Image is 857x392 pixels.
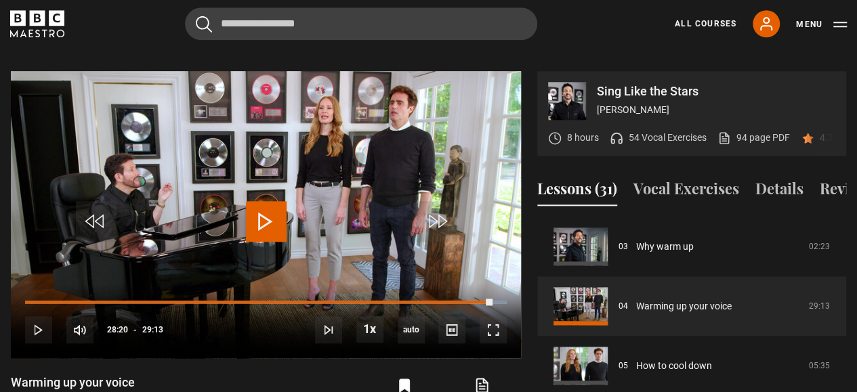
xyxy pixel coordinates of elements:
[11,374,190,391] h1: Warming up your voice
[10,10,64,37] svg: BBC Maestro
[633,177,739,206] button: Vocal Exercises
[356,315,383,343] button: Playback Rate
[796,18,847,31] button: Toggle navigation
[629,131,707,145] p: 54 Vocal Exercises
[438,316,465,343] button: Captions
[636,240,694,254] a: Why warm up
[675,18,736,30] a: All Courses
[315,316,342,343] button: Next Lesson
[567,131,599,145] p: 8 hours
[133,325,137,334] span: -
[185,7,537,40] input: Search
[398,316,425,343] span: auto
[636,359,712,373] a: How to cool down
[25,301,507,303] div: Progress Bar
[66,316,93,343] button: Mute
[11,71,521,358] video-js: Video Player
[636,299,732,313] a: Warming up your voice
[755,177,803,206] button: Details
[537,177,617,206] button: Lessons (31)
[142,318,163,342] span: 29:13
[25,316,52,343] button: Play
[597,85,835,97] p: Sing Like the Stars
[717,131,790,145] a: 94 page PDF
[480,316,507,343] button: Fullscreen
[597,103,835,117] p: [PERSON_NAME]
[107,318,128,342] span: 28:20
[196,16,212,32] button: Submit the search query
